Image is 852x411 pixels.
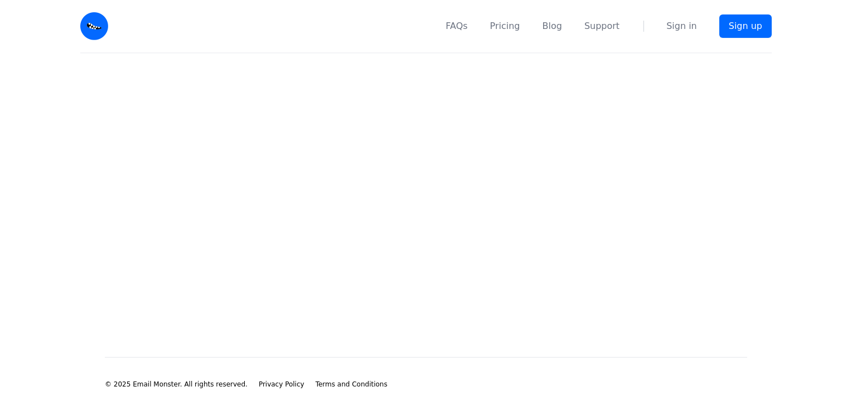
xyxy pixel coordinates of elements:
[666,19,697,33] a: Sign in
[584,19,619,33] a: Support
[446,19,467,33] a: FAQs
[259,380,304,388] span: Privacy Policy
[80,12,108,40] img: Email Monster
[543,19,562,33] a: Blog
[316,380,388,389] a: Terms and Conditions
[259,380,304,389] a: Privacy Policy
[316,380,388,388] span: Terms and Conditions
[719,14,772,38] a: Sign up
[105,380,248,389] li: © 2025 Email Monster. All rights reserved.
[490,19,520,33] a: Pricing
